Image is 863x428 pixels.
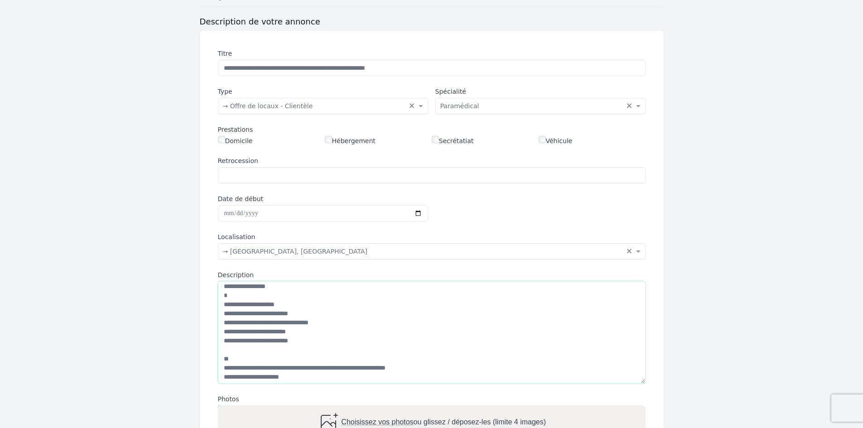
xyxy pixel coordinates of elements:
[626,101,634,111] span: Clear all
[218,136,225,143] input: Domicile
[218,136,253,145] label: Domicile
[435,87,646,96] label: Spécialité
[325,136,376,145] label: Hébergement
[218,232,646,241] label: Localisation
[539,136,573,145] label: Véhicule
[200,16,664,27] h3: Description de votre annonce
[409,101,416,111] span: Clear all
[218,125,646,134] div: Prestations
[539,136,546,143] input: Véhicule
[432,136,439,143] input: Secrétatiat
[432,136,474,145] label: Secrétatiat
[218,87,428,96] label: Type
[218,270,646,279] label: Description
[341,418,413,426] span: Choisissez vos photos
[218,394,646,404] label: Photos
[218,194,428,203] label: Date de début
[325,136,332,143] input: Hébergement
[626,247,634,256] span: Clear all
[218,156,646,165] label: Retrocession
[218,49,646,58] label: Titre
